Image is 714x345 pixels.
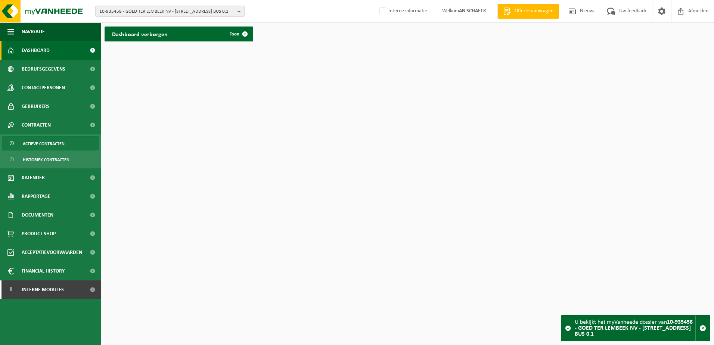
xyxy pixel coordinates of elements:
span: Financial History [22,262,65,280]
button: 10-935458 - GOED TER LEMBEEK NV - [STREET_ADDRESS] BUS 0.1 [95,6,245,17]
span: Offerte aanvragen [513,7,555,15]
span: Documenten [22,206,53,224]
label: Interne informatie [378,6,427,17]
span: Actieve contracten [23,137,65,151]
strong: 10-935458 - GOED TER LEMBEEK NV - [STREET_ADDRESS] BUS 0.1 [575,319,693,337]
span: Contactpersonen [22,78,65,97]
span: Kalender [22,168,45,187]
a: Toon [224,27,252,41]
span: Dashboard [22,41,50,60]
strong: AN SCHAECK [459,8,486,14]
span: I [7,280,14,299]
a: Actieve contracten [2,136,99,150]
div: U bekijkt het myVanheede dossier van [575,316,695,341]
span: Product Shop [22,224,56,243]
span: Toon [230,32,239,37]
span: Navigatie [22,22,45,41]
span: Contracten [22,116,51,134]
span: 10-935458 - GOED TER LEMBEEK NV - [STREET_ADDRESS] BUS 0.1 [99,6,235,17]
span: Acceptatievoorwaarden [22,243,82,262]
span: Interne modules [22,280,64,299]
span: Historiek contracten [23,153,69,167]
span: Rapportage [22,187,50,206]
a: Offerte aanvragen [497,4,559,19]
span: Gebruikers [22,97,50,116]
span: Bedrijfsgegevens [22,60,65,78]
h2: Dashboard verborgen [105,27,175,41]
a: Historiek contracten [2,152,99,167]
